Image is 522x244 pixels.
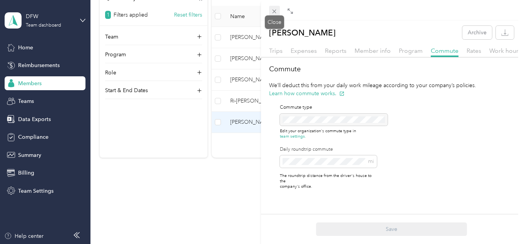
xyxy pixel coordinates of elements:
iframe: Everlance-gr Chat Button Frame [479,201,522,244]
p: We’ll deduct this from your daily work mileage according to your company’s policies. [269,81,514,98]
button: Archive [462,26,492,39]
span: Expenses [291,47,317,54]
button: team settings. [280,134,306,139]
label: Daily roundtrip commute [280,146,377,153]
button: Learn how commute works. [269,89,345,98]
span: Work hours [489,47,521,54]
span: Member info [355,47,391,54]
p: Edit your organization's commute type in [280,128,377,139]
h2: Commute [269,64,514,74]
span: mi [368,158,374,165]
p: The roundtrip distance from the driver's house to the company's office. [280,173,377,189]
span: Commute [431,47,458,54]
span: Reports [325,47,346,54]
span: Rates [467,47,481,54]
p: [PERSON_NAME] [269,26,336,39]
p: Commute type [280,104,377,111]
div: Close [265,15,284,29]
span: Trips [269,47,283,54]
span: Program [399,47,423,54]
